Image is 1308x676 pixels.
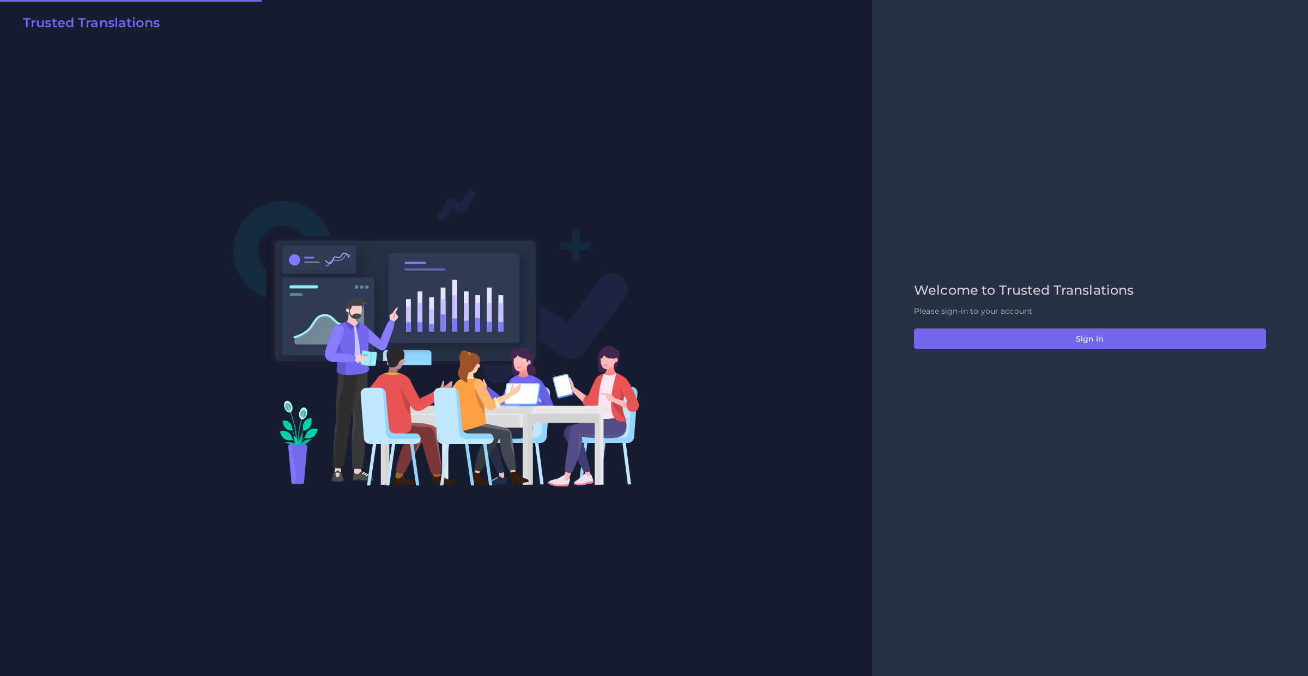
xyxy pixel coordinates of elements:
[914,306,1266,317] p: Please sign-in to your account
[23,15,160,31] h2: Trusted Translations
[233,189,640,487] img: Login V2
[914,328,1266,349] button: Sign in
[15,15,160,35] a: Trusted Translations
[914,283,1266,299] h2: Welcome to Trusted Translations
